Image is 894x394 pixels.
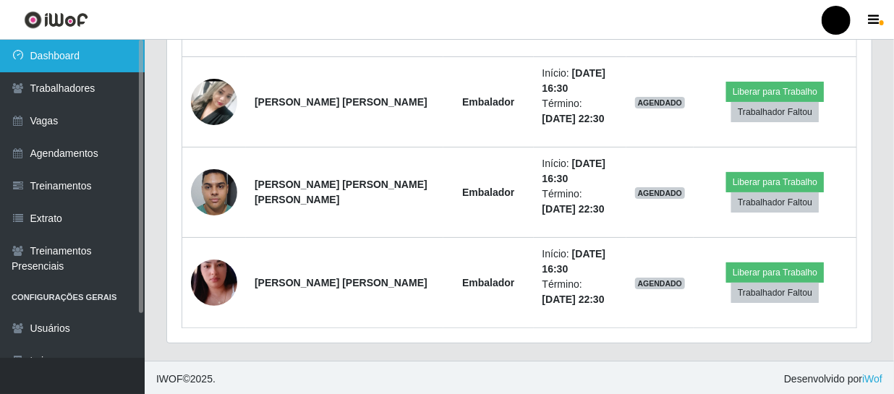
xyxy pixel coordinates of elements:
[784,372,882,387] span: Desenvolvido por
[542,66,618,96] li: Início:
[255,179,427,205] strong: [PERSON_NAME] [PERSON_NAME] [PERSON_NAME]
[542,113,605,124] time: [DATE] 22:30
[542,247,618,277] li: Início:
[542,203,605,215] time: [DATE] 22:30
[542,96,618,127] li: Término:
[542,158,606,184] time: [DATE] 16:30
[255,96,427,108] strong: [PERSON_NAME] [PERSON_NAME]
[191,161,237,223] img: 1738540526500.jpeg
[726,172,824,192] button: Liberar para Trabalho
[731,283,819,303] button: Trabalhador Faltou
[635,187,686,199] span: AGENDADO
[542,277,618,307] li: Término:
[542,248,606,275] time: [DATE] 16:30
[542,187,618,217] li: Término:
[731,102,819,122] button: Trabalhador Faltou
[191,51,237,153] img: 1755712424414.jpeg
[156,372,216,387] span: © 2025 .
[542,67,606,94] time: [DATE] 16:30
[191,241,237,324] img: 1754840116013.jpeg
[462,96,514,108] strong: Embalador
[635,278,686,289] span: AGENDADO
[635,97,686,108] span: AGENDADO
[462,277,514,288] strong: Embalador
[24,11,88,29] img: CoreUI Logo
[731,192,819,213] button: Trabalhador Faltou
[726,82,824,102] button: Liberar para Trabalho
[156,373,183,385] span: IWOF
[542,156,618,187] li: Início:
[726,262,824,283] button: Liberar para Trabalho
[255,277,427,288] strong: [PERSON_NAME] [PERSON_NAME]
[542,294,605,305] time: [DATE] 22:30
[862,373,882,385] a: iWof
[462,187,514,198] strong: Embalador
